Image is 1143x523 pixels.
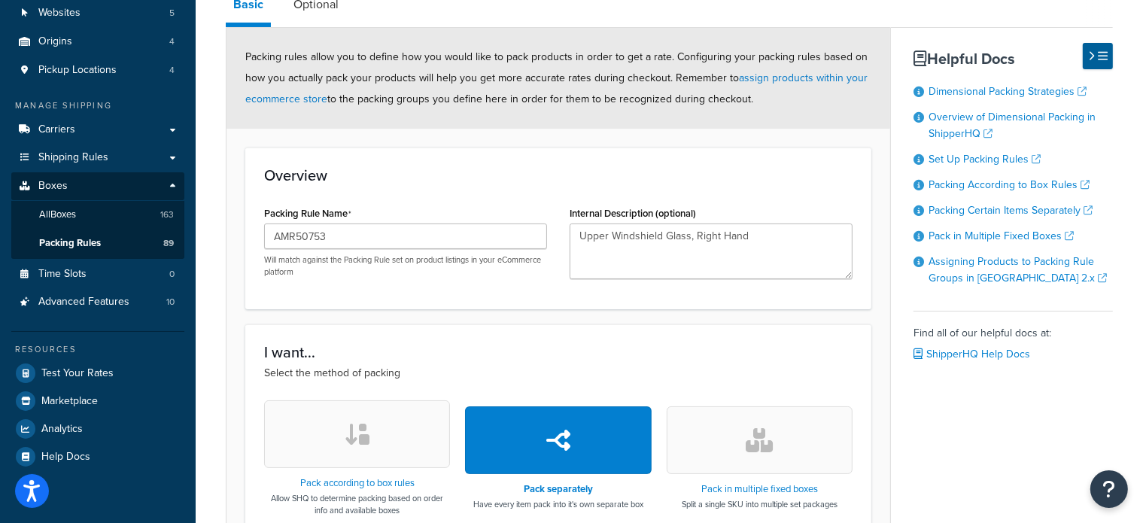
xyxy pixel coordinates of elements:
[38,180,68,193] span: Boxes
[264,492,450,516] p: Allow SHQ to determine packing based on order info and available boxes
[682,498,837,510] p: Split a single SKU into multiple set packages
[913,311,1113,365] div: Find all of our helpful docs at:
[38,296,129,309] span: Advanced Features
[929,254,1107,286] a: Assigning Products to Packing Rule Groups in [GEOGRAPHIC_DATA] 2.x
[169,35,175,48] span: 4
[11,28,184,56] a: Origins4
[38,268,87,281] span: Time Slots
[11,28,184,56] li: Origins
[169,64,175,77] span: 4
[11,388,184,415] a: Marketplace
[1083,43,1113,69] button: Hide Help Docs
[11,230,184,257] li: Packing Rules
[38,151,108,164] span: Shipping Rules
[11,260,184,288] a: Time Slots0
[11,288,184,316] a: Advanced Features10
[163,237,174,250] span: 89
[264,208,351,220] label: Packing Rule Name
[11,288,184,316] li: Advanced Features
[11,144,184,172] a: Shipping Rules
[11,172,184,200] a: Boxes
[570,223,853,279] textarea: Upper Windshield Glass, Right Hand
[38,123,75,136] span: Carriers
[473,484,643,494] h3: Pack separately
[1090,470,1128,508] button: Open Resource Center
[38,64,117,77] span: Pickup Locations
[913,346,1030,362] a: ShipperHQ Help Docs
[38,7,81,20] span: Websites
[11,360,184,387] a: Test Your Rates
[169,268,175,281] span: 0
[11,443,184,470] a: Help Docs
[929,151,1041,167] a: Set Up Packing Rules
[929,177,1090,193] a: Packing According to Box Rules
[913,50,1113,67] h3: Helpful Docs
[169,7,175,20] span: 5
[11,56,184,84] li: Pickup Locations
[11,201,184,229] a: AllBoxes163
[473,498,643,510] p: Have every item pack into it's own separate box
[11,230,184,257] a: Packing Rules89
[929,84,1087,99] a: Dimensional Packing Strategies
[39,208,76,221] span: All Boxes
[11,116,184,144] a: Carriers
[264,254,547,278] p: Will match against the Packing Rule set on product listings in your eCommerce platform
[245,49,868,107] span: Packing rules allow you to define how you would like to pack products in order to get a rate. Con...
[41,451,90,464] span: Help Docs
[929,109,1096,141] a: Overview of Dimensional Packing in ShipperHQ
[41,423,83,436] span: Analytics
[166,296,175,309] span: 10
[264,478,450,488] h3: Pack according to box rules
[264,167,853,184] h3: Overview
[41,367,114,380] span: Test Your Rates
[38,35,72,48] span: Origins
[160,208,174,221] span: 163
[929,228,1074,244] a: Pack in Multiple Fixed Boxes
[11,260,184,288] li: Time Slots
[264,344,853,360] h3: I want...
[570,208,696,219] label: Internal Description (optional)
[41,395,98,408] span: Marketplace
[682,484,837,494] h3: Pack in multiple fixed boxes
[11,415,184,442] a: Analytics
[11,343,184,356] div: Resources
[264,365,853,382] p: Select the method of packing
[39,237,101,250] span: Packing Rules
[11,172,184,258] li: Boxes
[11,99,184,112] div: Manage Shipping
[11,56,184,84] a: Pickup Locations4
[929,202,1093,218] a: Packing Certain Items Separately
